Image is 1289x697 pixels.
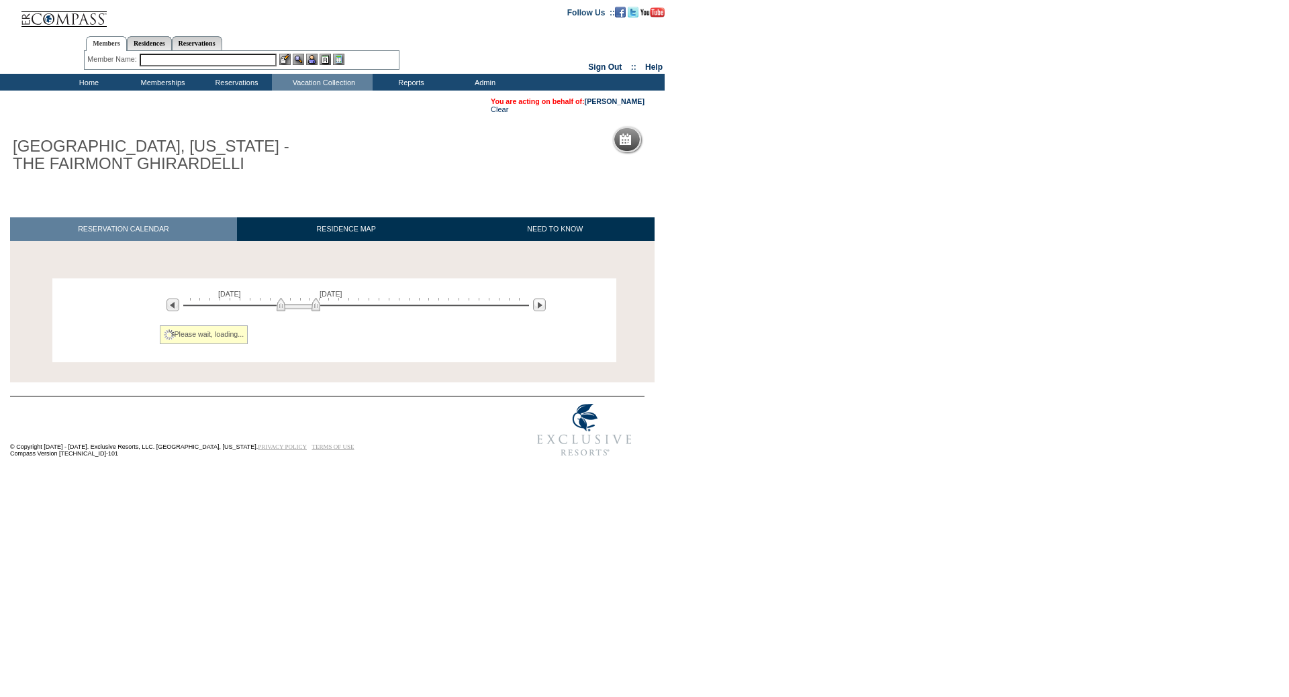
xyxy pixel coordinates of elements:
img: Impersonate [306,54,318,65]
img: b_calculator.gif [333,54,344,65]
td: Admin [446,74,520,91]
td: Vacation Collection [272,74,373,91]
td: Reservations [198,74,272,91]
img: spinner2.gif [164,329,175,340]
img: Previous [166,299,179,311]
a: Help [645,62,663,72]
span: You are acting on behalf of: [491,97,644,105]
a: Reservations [172,36,222,50]
h1: [GEOGRAPHIC_DATA], [US_STATE] - THE FAIRMONT GHIRARDELLI [10,135,311,176]
h5: Reservation Calendar [636,136,739,144]
a: PRIVACY POLICY [258,443,307,450]
img: b_edit.gif [279,54,291,65]
span: :: [631,62,636,72]
a: Follow us on Twitter [628,7,638,15]
a: Residences [127,36,172,50]
img: Become our fan on Facebook [615,7,626,17]
a: Sign Out [588,62,622,72]
img: Reservations [320,54,331,65]
td: © Copyright [DATE] - [DATE]. Exclusive Resorts, LLC. [GEOGRAPHIC_DATA], [US_STATE]. Compass Versi... [10,398,480,464]
img: Subscribe to our YouTube Channel [640,7,665,17]
div: Member Name: [87,54,139,65]
img: Exclusive Resorts [524,396,644,464]
a: Members [86,36,127,51]
a: RESERVATION CALENDAR [10,217,237,241]
span: [DATE] [320,290,342,298]
td: Home [50,74,124,91]
td: Memberships [124,74,198,91]
img: Follow us on Twitter [628,7,638,17]
a: RESIDENCE MAP [237,217,456,241]
span: [DATE] [218,290,241,298]
td: Reports [373,74,446,91]
a: TERMS OF USE [312,443,354,450]
a: Clear [491,105,508,113]
img: Next [533,299,546,311]
a: Become our fan on Facebook [615,7,626,15]
a: [PERSON_NAME] [585,97,644,105]
td: Follow Us :: [567,7,615,17]
div: Please wait, loading... [160,325,248,344]
a: Subscribe to our YouTube Channel [640,7,665,15]
a: NEED TO KNOW [455,217,655,241]
img: View [293,54,304,65]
